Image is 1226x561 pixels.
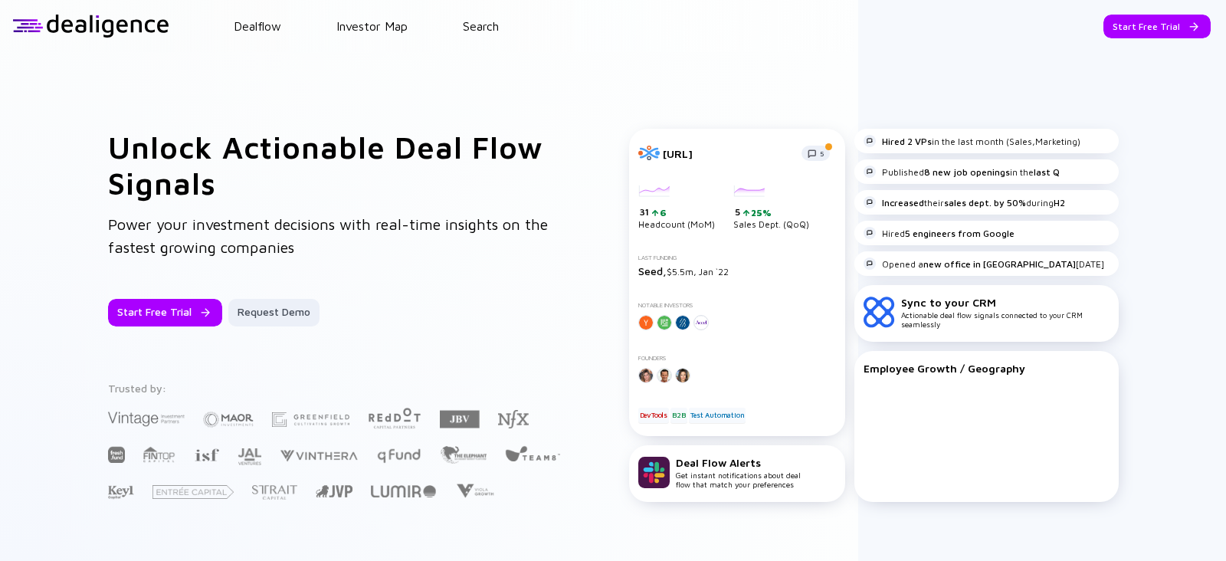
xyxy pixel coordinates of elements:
img: Jerusalem Venture Partners [316,485,352,497]
div: 5 [735,206,809,218]
img: Q Fund [376,446,421,464]
strong: H2 [1054,197,1065,208]
div: Actionable deal flow signals connected to your CRM seamlessly [901,296,1110,329]
div: Get instant notifications about deal flow that match your preferences [676,456,801,489]
img: Team8 [505,445,560,461]
button: Start Free Trial [1103,15,1211,38]
img: Vinthera [280,448,358,463]
div: Sync to your CRM [901,296,1110,309]
strong: Increased [882,197,924,208]
a: Dealflow [234,19,281,33]
img: JAL Ventures [238,448,261,465]
img: Israel Secondary Fund [194,448,219,461]
span: Seed, [638,264,667,277]
img: Vintage Investment Partners [108,410,185,428]
img: Maor Investments [203,407,254,432]
strong: sales dept. by 50% [944,197,1026,208]
div: Employee Growth / Geography [864,362,1110,375]
div: Last Funding [638,254,836,261]
div: Hired [864,227,1015,239]
div: Test Automation [689,408,746,423]
img: Viola Growth [454,484,495,498]
div: Trusted by: [108,382,563,395]
div: $5.5m, Jan `22 [638,264,836,277]
div: 25% [749,207,772,218]
img: The Elephant [440,446,487,464]
div: DevTools [638,408,669,423]
img: NFX [498,410,529,428]
img: Entrée Capital [152,485,234,499]
div: Opened a [DATE] [864,258,1104,270]
img: Strait Capital [252,485,297,500]
div: 6 [658,207,667,218]
strong: last Q [1034,166,1060,178]
div: Deal Flow Alerts [676,456,801,469]
img: FINTOP Capital [143,446,175,463]
div: [URL] [663,147,792,160]
img: Lumir Ventures [371,485,436,497]
img: Key1 Capital [108,485,134,500]
strong: new office in [GEOGRAPHIC_DATA] [923,258,1076,270]
strong: 5 engineers from Google [905,228,1015,239]
button: Request Demo [228,299,320,326]
img: JBV Capital [440,409,480,429]
div: Notable Investors [638,302,836,309]
div: in the last month (Sales,Marketing) [864,135,1080,147]
strong: Hired 2 VPs [882,136,932,147]
div: 31 [640,206,715,218]
div: Sales Dept. (QoQ) [733,185,809,230]
div: B2B [670,408,687,423]
h1: Unlock Actionable Deal Flow Signals [108,129,568,201]
a: Investor Map [336,19,408,33]
img: Greenfield Partners [272,412,349,427]
span: Power your investment decisions with real-time insights on the fastest growing companies [108,215,548,256]
div: Published in the [864,166,1060,178]
div: Founders [638,355,836,362]
a: Search [463,19,499,33]
div: Headcount (MoM) [638,185,715,230]
strong: 8 new job openings [924,166,1010,178]
button: Start Free Trial [108,299,222,326]
img: Red Dot Capital Partners [368,405,421,430]
div: their during [864,196,1065,208]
